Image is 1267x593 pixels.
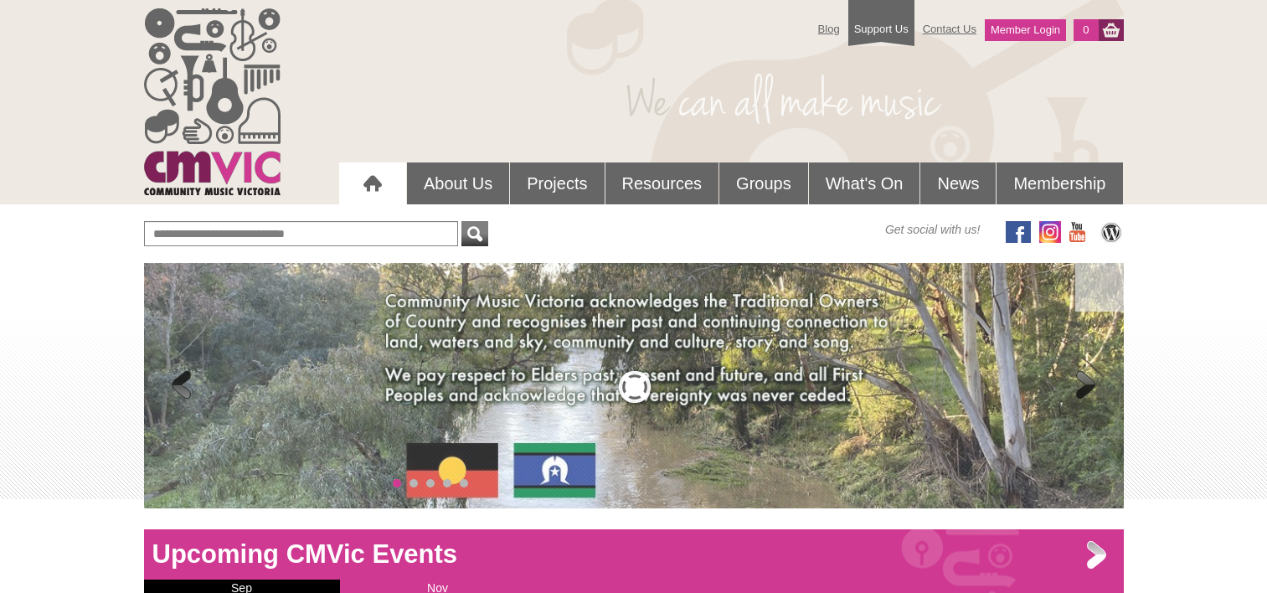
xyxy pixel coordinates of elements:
a: Resources [605,162,719,204]
a: Member Login [985,19,1066,41]
h1: Upcoming CMVic Events [144,538,1124,571]
span: Get social with us! [885,221,981,238]
a: About Us [407,162,509,204]
a: 0 [1074,19,1098,41]
a: Groups [719,162,808,204]
a: Contact Us [914,14,985,44]
a: News [920,162,996,204]
img: CMVic Blog [1099,221,1124,243]
img: cmvic_logo.png [144,8,281,195]
a: Projects [510,162,604,204]
a: What's On [809,162,920,204]
a: Blog [810,14,848,44]
img: icon-instagram.png [1039,221,1061,243]
a: Membership [997,162,1122,204]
